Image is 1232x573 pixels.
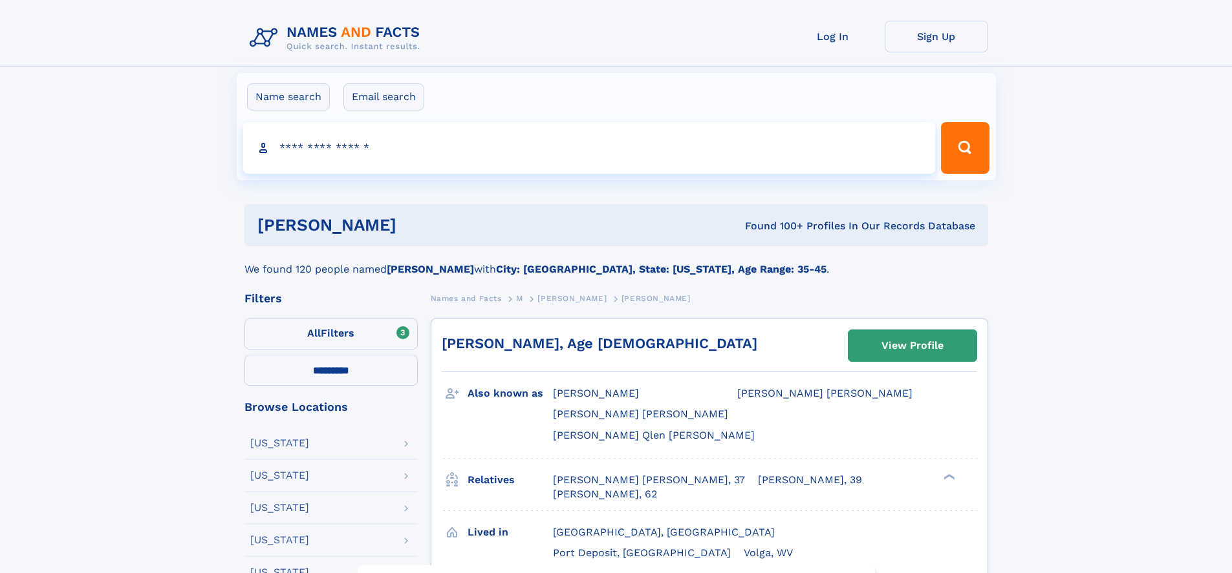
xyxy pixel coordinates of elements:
[496,263,827,275] b: City: [GEOGRAPHIC_DATA], State: [US_STATE], Age Range: 35-45
[257,217,571,233] h1: [PERSON_NAME]
[250,438,309,448] div: [US_STATE]
[537,294,607,303] span: [PERSON_NAME]
[758,473,862,487] a: [PERSON_NAME], 39
[516,294,523,303] span: M
[881,331,944,360] div: View Profile
[553,387,639,399] span: [PERSON_NAME]
[244,21,431,56] img: Logo Names and Facts
[244,318,418,349] label: Filters
[250,503,309,513] div: [US_STATE]
[431,290,502,306] a: Names and Facts
[553,408,728,420] span: [PERSON_NAME] [PERSON_NAME]
[442,335,757,351] a: [PERSON_NAME], Age [DEMOGRAPHIC_DATA]
[250,470,309,481] div: [US_STATE]
[553,473,745,487] a: [PERSON_NAME] [PERSON_NAME], 37
[468,382,553,404] h3: Also known as
[737,387,913,399] span: [PERSON_NAME] [PERSON_NAME]
[387,263,474,275] b: [PERSON_NAME]
[468,521,553,543] h3: Lived in
[553,526,775,538] span: [GEOGRAPHIC_DATA], [GEOGRAPHIC_DATA]
[247,83,330,110] label: Name search
[744,547,793,559] span: Volga, WV
[537,290,607,306] a: [PERSON_NAME]
[941,122,989,174] button: Search Button
[468,469,553,491] h3: Relatives
[250,535,309,545] div: [US_STATE]
[940,472,956,481] div: ❯
[570,219,975,233] div: Found 100+ Profiles In Our Records Database
[781,21,885,52] a: Log In
[516,290,523,306] a: M
[553,487,657,501] a: [PERSON_NAME], 62
[553,547,731,559] span: Port Deposit, [GEOGRAPHIC_DATA]
[244,293,418,304] div: Filters
[244,401,418,413] div: Browse Locations
[307,327,321,339] span: All
[243,122,936,174] input: search input
[621,294,691,303] span: [PERSON_NAME]
[553,429,755,441] span: [PERSON_NAME] Qlen [PERSON_NAME]
[848,330,977,361] a: View Profile
[244,246,988,277] div: We found 120 people named with .
[343,83,424,110] label: Email search
[885,21,988,52] a: Sign Up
